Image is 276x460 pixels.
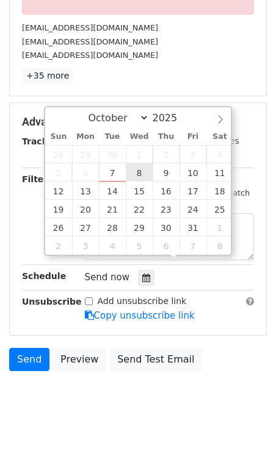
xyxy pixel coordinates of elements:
[72,145,99,163] span: September 29, 2025
[206,145,233,163] span: October 4, 2025
[126,163,153,182] span: October 8, 2025
[85,272,130,283] span: Send now
[72,163,99,182] span: October 6, 2025
[180,182,206,200] span: October 17, 2025
[22,297,82,306] strong: Unsubscribe
[180,236,206,255] span: November 7, 2025
[153,236,180,255] span: November 6, 2025
[153,182,180,200] span: October 16, 2025
[99,236,126,255] span: November 4, 2025
[45,182,72,200] span: October 12, 2025
[191,135,239,147] label: UTM Codes
[153,133,180,141] span: Thu
[85,310,195,321] a: Copy unsubscribe link
[206,133,233,141] span: Sat
[22,271,66,281] strong: Schedule
[99,200,126,218] span: October 21, 2025
[45,200,72,218] span: October 19, 2025
[153,163,180,182] span: October 9, 2025
[206,182,233,200] span: October 18, 2025
[98,295,187,308] label: Add unsubscribe link
[206,218,233,236] span: November 1, 2025
[72,182,99,200] span: October 13, 2025
[126,182,153,200] span: October 15, 2025
[22,136,63,146] strong: Tracking
[126,218,153,236] span: October 29, 2025
[180,145,206,163] span: October 3, 2025
[22,68,73,83] a: +35 more
[72,200,99,218] span: October 20, 2025
[45,163,72,182] span: October 5, 2025
[206,163,233,182] span: October 11, 2025
[126,133,153,141] span: Wed
[72,218,99,236] span: October 27, 2025
[45,145,72,163] span: September 28, 2025
[53,348,106,371] a: Preview
[206,200,233,218] span: October 25, 2025
[149,112,193,124] input: Year
[99,133,126,141] span: Tue
[22,37,158,46] small: [EMAIL_ADDRESS][DOMAIN_NAME]
[9,348,49,371] a: Send
[180,200,206,218] span: October 24, 2025
[99,163,126,182] span: October 7, 2025
[45,236,72,255] span: November 2, 2025
[99,145,126,163] span: September 30, 2025
[206,236,233,255] span: November 8, 2025
[180,163,206,182] span: October 10, 2025
[99,182,126,200] span: October 14, 2025
[153,200,180,218] span: October 23, 2025
[72,133,99,141] span: Mon
[72,236,99,255] span: November 3, 2025
[109,348,202,371] a: Send Test Email
[22,174,53,184] strong: Filters
[22,51,158,60] small: [EMAIL_ADDRESS][DOMAIN_NAME]
[153,218,180,236] span: October 30, 2025
[99,218,126,236] span: October 28, 2025
[126,236,153,255] span: November 5, 2025
[45,133,72,141] span: Sun
[180,218,206,236] span: October 31, 2025
[126,200,153,218] span: October 22, 2025
[215,402,276,460] iframe: Chat Widget
[180,133,206,141] span: Fri
[22,115,254,129] h5: Advanced
[126,145,153,163] span: October 1, 2025
[153,145,180,163] span: October 2, 2025
[22,23,158,32] small: [EMAIL_ADDRESS][DOMAIN_NAME]
[45,218,72,236] span: October 26, 2025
